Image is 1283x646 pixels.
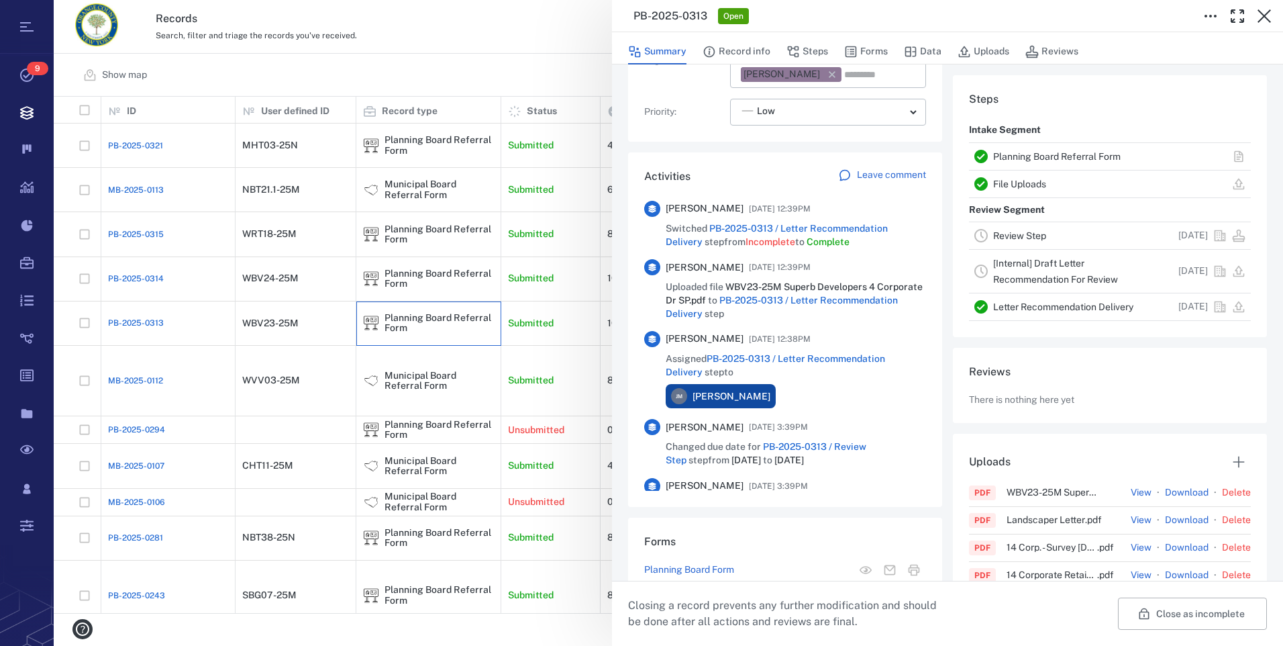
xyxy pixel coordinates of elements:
[974,542,990,554] div: PDF
[749,259,811,275] span: [DATE] 12:39PM
[666,421,743,434] span: [PERSON_NAME]
[1178,265,1208,278] p: [DATE]
[1131,569,1151,582] button: View
[993,151,1121,162] a: Planning Board Referral Form
[692,390,770,404] span: [PERSON_NAME]
[854,558,878,582] button: View form in the step
[1154,567,1162,584] p: ·
[703,39,770,64] button: Record info
[1224,3,1251,30] button: Toggle Fullscreen
[757,105,775,118] span: Low
[666,295,898,319] a: PB-2025-0313 / Letter Recommendation Delivery
[1211,540,1219,556] p: ·
[666,281,923,306] span: WBV23-25M Superb Developers 4 Corporate Dr SP.pdf
[969,364,1251,380] h6: Reviews
[974,569,990,582] div: PDF
[644,169,690,185] h6: Activities
[857,169,926,182] p: Leave comment
[878,558,902,582] button: Mail form
[1222,486,1251,500] button: Delete
[644,105,725,119] p: Priority :
[1131,486,1151,500] button: View
[969,394,1074,407] p: There is nothing here yet
[628,598,947,630] p: Closing a record prevents any further modification and should be done after all actions and revie...
[993,258,1118,285] a: [Internal] Draft Letter Recommendation For Review
[786,39,828,64] button: Steps
[1154,512,1162,528] p: ·
[1025,39,1078,64] button: Reviews
[1131,514,1151,527] button: View
[749,419,808,435] span: [DATE] 3:39PM
[644,534,926,550] h6: Forms
[1154,540,1162,556] p: ·
[1251,3,1278,30] button: Close
[644,563,734,577] p: Planning Board Form
[953,348,1267,434] div: ReviewsThere is nothing here yet
[1165,569,1209,582] a: Download
[666,353,885,377] a: PB-2025-0313 / Letter Recommendation Delivery
[666,222,926,248] span: Switched step from to
[1007,570,1131,580] span: 14 Corporate Retaining Wall Letter
[902,558,926,582] button: Print form
[666,441,926,467] span: Changed due date for step from to
[671,388,687,404] div: J M
[1211,567,1219,584] p: ·
[30,9,58,21] span: Help
[844,39,888,64] button: Forms
[749,478,808,494] span: [DATE] 3:39PM
[953,75,1267,348] div: StepsIntake SegmentPlanning Board Referral FormFile UploadsReview SegmentReview Step[DATE][Intern...
[666,281,926,320] span: Uploaded file to step
[666,223,888,247] a: PB-2025-0313 / Letter Recommendation Delivery
[1222,514,1251,527] button: Delete
[1165,486,1209,500] a: Download
[1131,541,1151,555] button: View
[969,91,1251,107] h6: Steps
[1097,570,1131,580] span: . pdf
[1197,3,1224,30] button: Toggle to Edit Boxes
[969,118,1041,142] p: Intake Segment
[666,202,743,216] span: [PERSON_NAME]
[749,201,811,217] span: [DATE] 12:39PM
[666,441,866,465] a: PB-2025-0313 / Review Step
[721,11,746,22] span: Open
[1097,543,1131,552] span: . pdf
[666,261,743,275] span: [PERSON_NAME]
[1007,543,1131,552] span: 14 Corp. - Survey [DATE] [As-Built]
[666,479,743,493] span: [PERSON_NAME]
[774,455,804,465] span: [DATE]
[958,39,1009,64] button: Uploads
[974,487,990,499] div: PDF
[628,152,942,518] div: ActivitiesLeave comment[PERSON_NAME][DATE] 12:39PMSwitched PB-2025-0313 / Letter Recommendation D...
[993,230,1046,241] a: Review Step
[749,331,811,347] span: [DATE] 12:38PM
[628,518,942,612] div: FormsPlanning Board FormView form in the stepMail formPrint form
[993,179,1046,189] a: File Uploads
[1007,515,1119,524] span: Landscaper Letter
[1211,485,1219,501] p: ·
[904,39,941,64] button: Data
[27,62,48,75] span: 9
[1085,515,1119,524] span: . pdf
[1165,514,1209,527] a: Download
[1178,300,1208,314] p: [DATE]
[1222,541,1251,555] button: Delete
[746,236,795,247] span: Incomplete
[1222,569,1251,582] button: Delete
[1178,229,1208,242] p: [DATE]
[628,39,686,64] button: Summary
[1211,512,1219,528] p: ·
[666,353,926,379] span: Assigned step to
[1165,541,1209,555] a: Download
[838,169,926,185] a: Leave comment
[1154,485,1162,501] p: ·
[666,332,743,346] span: [PERSON_NAME]
[731,455,761,465] span: [DATE]
[633,8,707,24] h3: PB-2025-0313
[807,236,850,247] span: Complete
[969,454,1011,470] h6: Uploads
[1007,488,1131,497] span: WBV23-25M Superb Developers 4 Corporate Dr SP.pdf
[743,68,820,81] div: [PERSON_NAME]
